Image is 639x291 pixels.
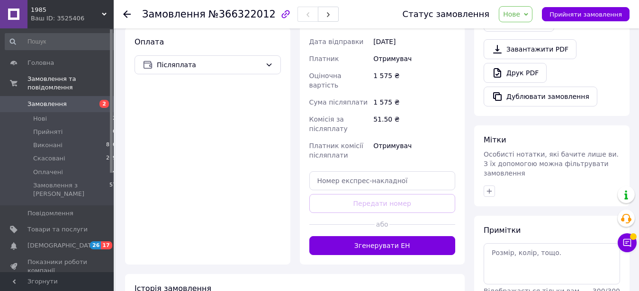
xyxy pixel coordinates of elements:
span: 870 [106,141,116,150]
span: Головна [27,59,54,67]
button: Чат з покупцем [618,233,637,252]
span: 0 [113,128,116,136]
span: 57 [109,181,116,198]
span: 269 [106,154,116,163]
div: 1 575 ₴ [371,67,457,94]
span: Особисті нотатки, які бачите лише ви. З їх допомогою можна фільтрувати замовлення [484,150,619,177]
button: Згенерувати ЕН [309,236,456,255]
span: Показники роботи компанії [27,258,88,275]
span: 4 [113,168,116,176]
input: Номер експрес-накладної [309,171,456,190]
a: Друк PDF [484,63,547,83]
span: Мітки [484,135,506,144]
div: Отримувач [371,50,457,67]
span: або [375,220,389,229]
span: Примітки [484,226,521,235]
div: [DATE] [371,33,457,50]
a: Завантажити PDF [484,39,576,59]
span: Прийняти замовлення [549,11,622,18]
span: Сума післяплати [309,98,368,106]
span: 2 [99,100,109,108]
span: 17 [101,241,112,249]
span: Дата відправки [309,38,364,45]
span: Замовлення [142,9,206,20]
span: Оціночна вартість [309,72,342,89]
span: Платник комісії післяплати [309,142,363,159]
span: Повідомлення [27,209,73,218]
button: Дублювати замовлення [484,87,597,106]
span: Замовлення з [PERSON_NAME] [33,181,109,198]
div: Ваш ID: 3525406 [31,14,114,23]
span: Нове [503,10,520,18]
span: Скасовані [33,154,65,163]
div: 51.50 ₴ [371,111,457,137]
span: Прийняті [33,128,63,136]
div: 1 575 ₴ [371,94,457,111]
div: Отримувач [371,137,457,164]
span: Оплачені [33,168,63,176]
span: 26 [90,241,101,249]
span: Оплата [135,37,164,46]
span: Платник [309,55,339,62]
span: №366322012 [208,9,276,20]
span: 2 [113,115,116,123]
span: 1985 [31,6,102,14]
span: Виконані [33,141,63,150]
div: Повернутися назад [123,9,131,19]
span: Комісія за післяплату [309,115,348,132]
span: Замовлення та повідомлення [27,75,114,92]
span: Товари та послуги [27,225,88,234]
span: [DEMOGRAPHIC_DATA] [27,241,98,250]
button: Прийняти замовлення [542,7,630,21]
div: Статус замовлення [403,9,490,19]
span: Нові [33,115,47,123]
input: Пошук [5,33,117,50]
span: Післяплата [157,60,261,70]
span: Замовлення [27,100,67,108]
